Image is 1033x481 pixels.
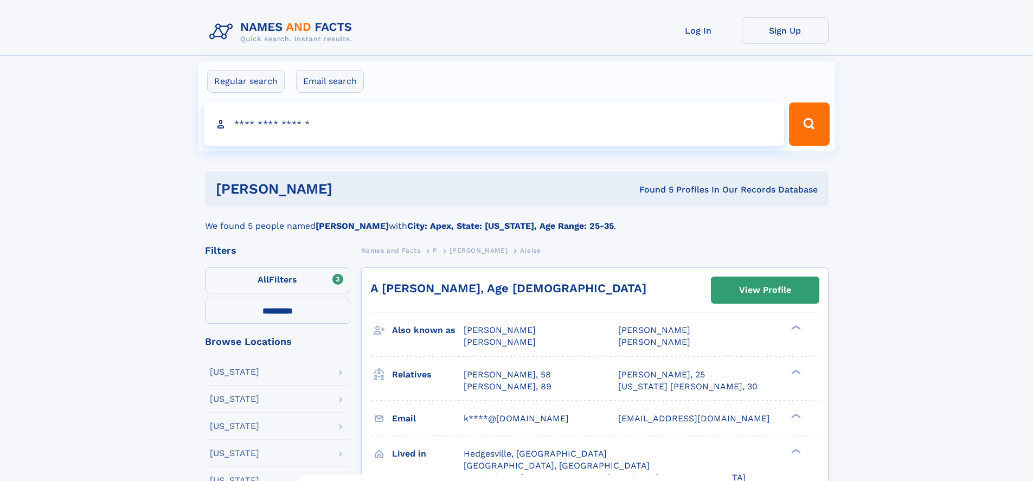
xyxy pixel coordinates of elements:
[464,337,536,347] span: [PERSON_NAME]
[296,70,364,93] label: Email search
[433,243,438,257] a: P
[210,368,259,376] div: [US_STATE]
[205,267,350,293] label: Filters
[618,369,705,381] a: [PERSON_NAME], 25
[486,184,818,196] div: Found 5 Profiles In Our Records Database
[210,422,259,431] div: [US_STATE]
[207,70,285,93] label: Regular search
[464,460,650,471] span: [GEOGRAPHIC_DATA], [GEOGRAPHIC_DATA]
[711,277,819,303] a: View Profile
[788,324,801,331] div: ❯
[392,409,464,428] h3: Email
[205,207,829,233] div: We found 5 people named with .
[618,381,758,393] a: [US_STATE] [PERSON_NAME], 30
[788,368,801,375] div: ❯
[450,243,508,257] a: [PERSON_NAME]
[450,247,508,254] span: [PERSON_NAME]
[618,325,690,335] span: [PERSON_NAME]
[407,221,614,231] b: City: Apex, State: [US_STATE], Age Range: 25-35
[370,281,646,295] a: A [PERSON_NAME], Age [DEMOGRAPHIC_DATA]
[788,447,801,454] div: ❯
[655,17,742,44] a: Log In
[316,221,389,231] b: [PERSON_NAME]
[520,247,541,254] span: Aleise
[464,381,551,393] a: [PERSON_NAME], 89
[361,243,421,257] a: Names and Facts
[464,325,536,335] span: [PERSON_NAME]
[788,412,801,419] div: ❯
[258,274,269,285] span: All
[392,445,464,463] h3: Lived in
[392,321,464,339] h3: Also known as
[204,102,785,146] input: search input
[464,369,551,381] a: [PERSON_NAME], 58
[618,337,690,347] span: [PERSON_NAME]
[216,182,486,196] h1: [PERSON_NAME]
[205,246,350,255] div: Filters
[618,413,770,424] span: [EMAIL_ADDRESS][DOMAIN_NAME]
[433,247,438,254] span: P
[205,17,361,47] img: Logo Names and Facts
[739,278,791,303] div: View Profile
[205,337,350,347] div: Browse Locations
[210,395,259,403] div: [US_STATE]
[392,365,464,384] h3: Relatives
[742,17,829,44] a: Sign Up
[464,448,607,459] span: Hedgesville, [GEOGRAPHIC_DATA]
[789,102,829,146] button: Search Button
[210,449,259,458] div: [US_STATE]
